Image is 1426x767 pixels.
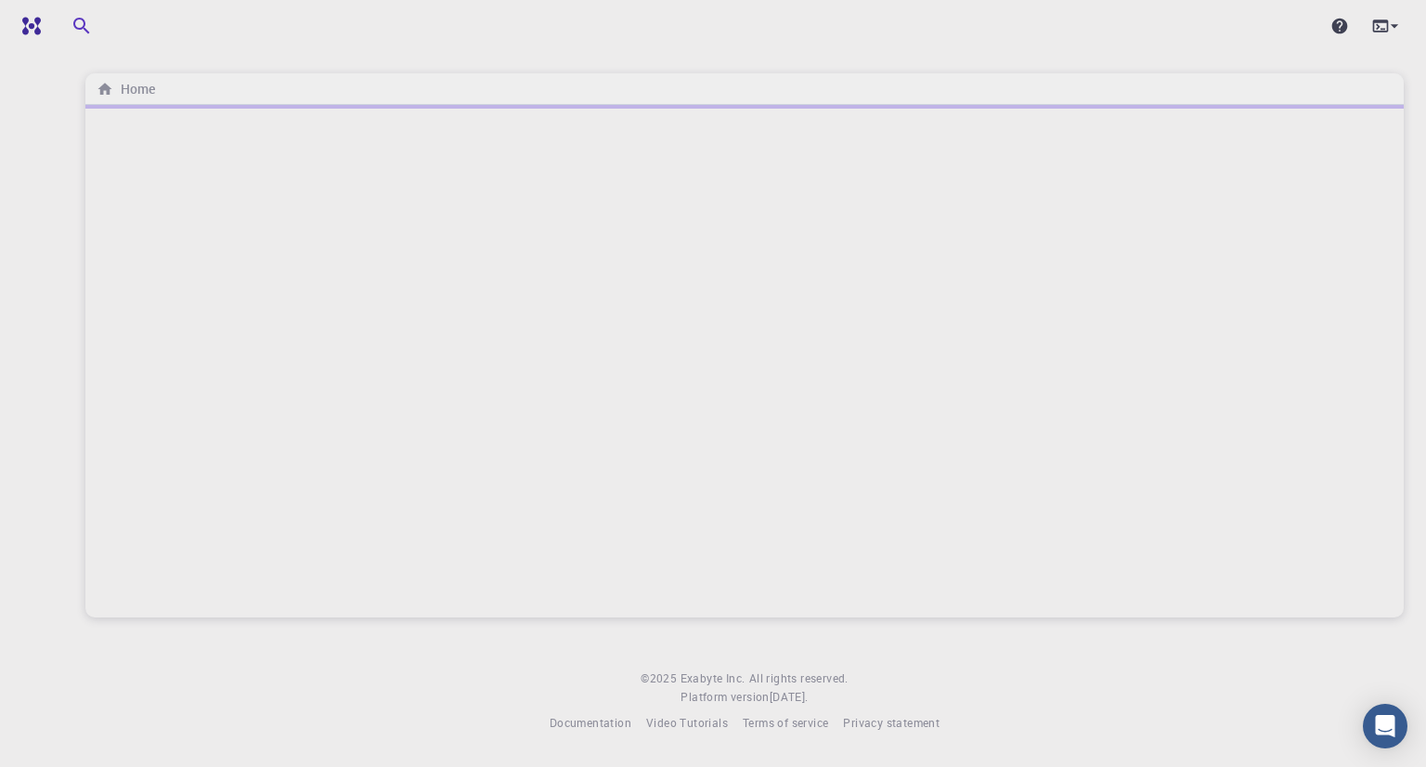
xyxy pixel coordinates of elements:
a: Exabyte Inc. [681,669,745,688]
a: Documentation [550,714,631,733]
span: Privacy statement [843,715,940,730]
a: [DATE]. [770,688,809,707]
span: Platform version [681,688,769,707]
span: Terms of service [743,715,828,730]
span: [DATE] . [770,689,809,704]
span: Documentation [550,715,631,730]
span: Video Tutorials [646,715,728,730]
div: Open Intercom Messenger [1363,704,1407,748]
a: Terms of service [743,714,828,733]
nav: breadcrumb [93,79,159,99]
span: Exabyte Inc. [681,670,745,685]
a: Video Tutorials [646,714,728,733]
h6: Home [113,79,155,99]
span: All rights reserved. [749,669,849,688]
a: Privacy statement [843,714,940,733]
img: logo [15,17,41,35]
span: © 2025 [641,669,680,688]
